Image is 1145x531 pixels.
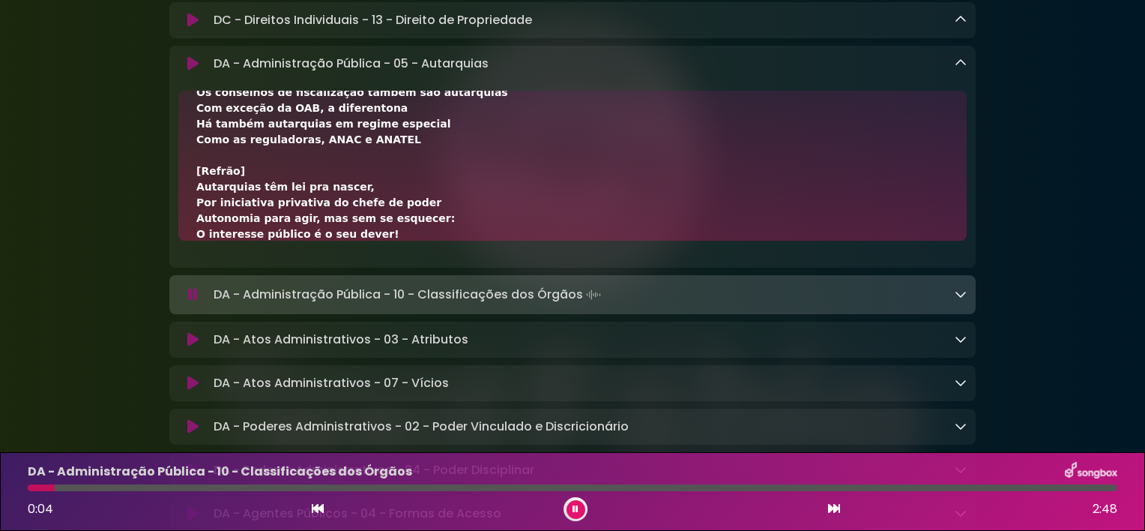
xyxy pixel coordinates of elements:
p: DC - Direitos Individuais - 13 - Direito de Propriedade [214,11,532,29]
span: 2:48 [1093,500,1117,518]
span: 0:04 [28,500,53,517]
p: DA - Administração Pública - 10 - Classificações dos Órgãos [214,284,604,305]
p: DA - Atos Administrativos - 07 - Vícios [214,374,449,392]
img: songbox-logo-white.png [1065,462,1117,481]
img: waveform4.gif [583,284,604,305]
p: DA - Atos Administrativos - 03 - Atributos [214,331,468,349]
p: DA - Administração Pública - 10 - Classificações dos Órgãos [28,463,412,481]
p: DA - Poderes Administrativos - 02 - Poder Vinculado e Discricionário [214,418,629,436]
p: DA - Administração Pública - 05 - Autarquias [214,55,489,73]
